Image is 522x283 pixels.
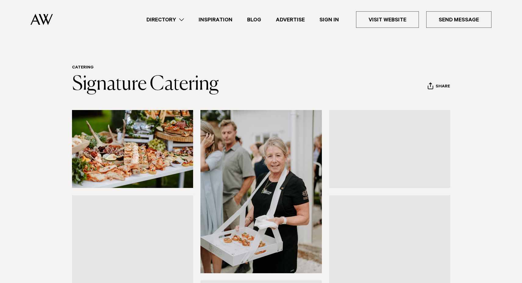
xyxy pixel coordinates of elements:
[72,75,219,94] a: Signature Catering
[72,65,94,70] a: Catering
[268,16,312,24] a: Advertise
[356,11,419,28] a: Visit Website
[240,16,268,24] a: Blog
[436,84,450,90] span: Share
[427,82,450,91] button: Share
[191,16,240,24] a: Inspiration
[426,11,491,28] a: Send Message
[312,16,346,24] a: Sign In
[139,16,191,24] a: Directory
[31,14,53,25] img: Auckland Weddings Logo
